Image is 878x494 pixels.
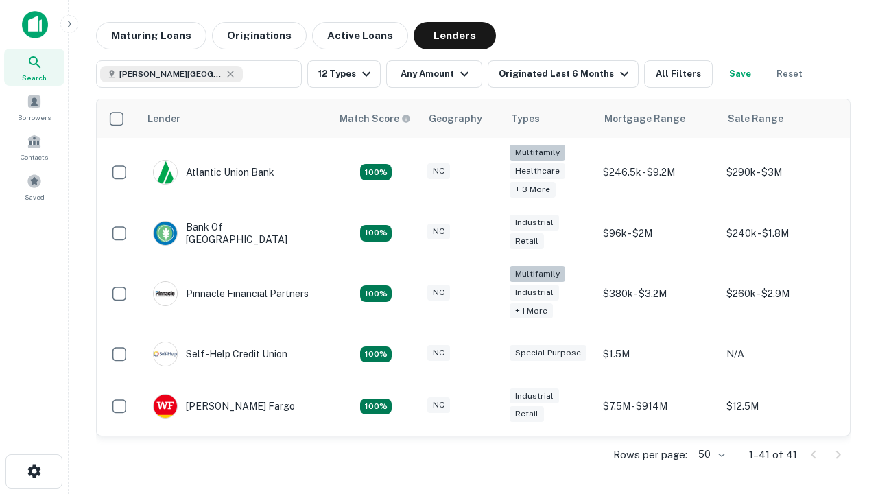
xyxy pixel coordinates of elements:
th: Capitalize uses an advanced AI algorithm to match your search with the best lender. The match sco... [331,99,420,138]
div: Retail [510,406,544,422]
td: $7.5M - $914M [596,380,720,432]
th: Mortgage Range [596,99,720,138]
div: Multifamily [510,266,565,282]
button: Originated Last 6 Months [488,60,639,88]
div: Industrial [510,215,559,231]
a: Saved [4,168,64,205]
button: 12 Types [307,60,381,88]
div: Retail [510,233,544,249]
td: $260k - $2.9M [720,259,843,329]
span: Contacts [21,152,48,163]
img: picture [154,282,177,305]
img: picture [154,222,177,245]
div: NC [427,285,450,301]
div: Special Purpose [510,345,586,361]
div: Sale Range [728,110,783,127]
div: Healthcare [510,163,565,179]
div: Originated Last 6 Months [499,66,632,82]
div: NC [427,224,450,239]
td: $1.5M [596,328,720,380]
span: Search [22,72,47,83]
div: Multifamily [510,145,565,161]
img: picture [154,395,177,418]
a: Contacts [4,128,64,165]
td: $290k - $3M [720,138,843,207]
td: $240k - $1.8M [720,207,843,259]
td: $380k - $3.2M [596,259,720,329]
th: Sale Range [720,99,843,138]
div: + 1 more [510,303,553,319]
div: Types [511,110,540,127]
div: Atlantic Union Bank [153,160,274,185]
div: Lender [147,110,180,127]
div: 50 [693,445,727,464]
div: Capitalize uses an advanced AI algorithm to match your search with the best lender. The match sco... [340,111,411,126]
div: NC [427,345,450,361]
div: Matching Properties: 15, hasApolloMatch: undefined [360,399,392,415]
td: $96k - $2M [596,207,720,259]
div: Matching Properties: 24, hasApolloMatch: undefined [360,285,392,302]
button: Lenders [414,22,496,49]
button: Any Amount [386,60,482,88]
button: Reset [768,60,811,88]
img: picture [154,161,177,184]
th: Lender [139,99,331,138]
button: All Filters [644,60,713,88]
div: Matching Properties: 14, hasApolloMatch: undefined [360,164,392,180]
div: [PERSON_NAME] Fargo [153,394,295,419]
button: Maturing Loans [96,22,206,49]
img: capitalize-icon.png [22,11,48,38]
p: Rows per page: [613,447,687,463]
th: Geography [420,99,503,138]
div: Pinnacle Financial Partners [153,281,309,306]
div: Bank Of [GEOGRAPHIC_DATA] [153,221,318,246]
span: Saved [25,191,45,202]
span: [PERSON_NAME][GEOGRAPHIC_DATA], [GEOGRAPHIC_DATA] [119,68,222,80]
div: Geography [429,110,482,127]
h6: Match Score [340,111,408,126]
div: Self-help Credit Union [153,342,287,366]
div: Industrial [510,285,559,301]
div: Industrial [510,388,559,404]
div: Matching Properties: 11, hasApolloMatch: undefined [360,346,392,363]
div: NC [427,397,450,413]
td: $246.5k - $9.2M [596,138,720,207]
div: Matching Properties: 15, hasApolloMatch: undefined [360,225,392,242]
div: NC [427,163,450,179]
button: Active Loans [312,22,408,49]
button: Save your search to get updates of matches that match your search criteria. [718,60,762,88]
iframe: Chat Widget [809,340,878,406]
td: N/A [720,328,843,380]
span: Borrowers [18,112,51,123]
a: Search [4,49,64,86]
td: $12.5M [720,380,843,432]
a: Borrowers [4,89,64,126]
button: Originations [212,22,307,49]
div: + 3 more [510,182,556,198]
img: picture [154,342,177,366]
p: 1–41 of 41 [749,447,797,463]
th: Types [503,99,596,138]
div: Mortgage Range [604,110,685,127]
